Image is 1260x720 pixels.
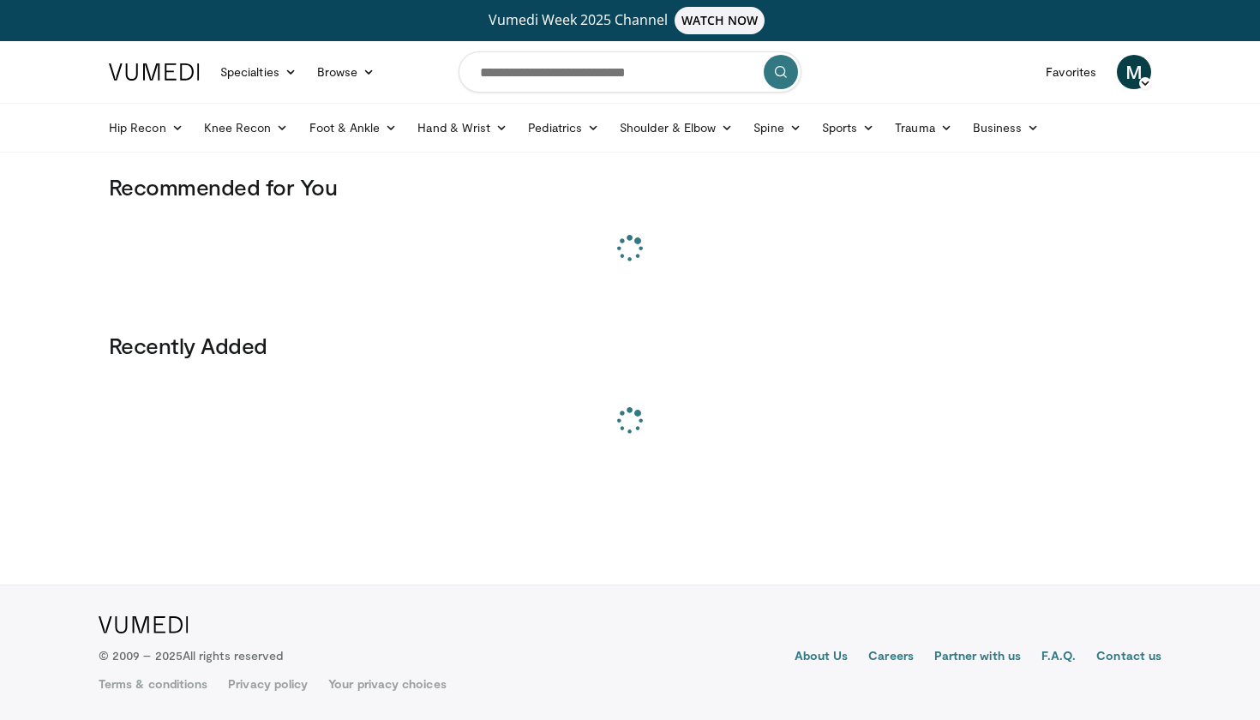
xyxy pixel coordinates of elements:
a: Knee Recon [194,111,299,145]
a: Browse [307,55,386,89]
a: Pediatrics [518,111,609,145]
a: Privacy policy [228,675,308,693]
a: Terms & conditions [99,675,207,693]
a: Business [963,111,1050,145]
a: Your privacy choices [328,675,446,693]
p: © 2009 – 2025 [99,647,283,664]
a: Hip Recon [99,111,194,145]
h3: Recommended for You [109,173,1151,201]
h3: Recently Added [109,332,1151,359]
input: Search topics, interventions [459,51,801,93]
a: Sports [812,111,885,145]
a: Hand & Wrist [407,111,518,145]
span: All rights reserved [183,648,283,663]
a: Careers [868,647,914,668]
a: Contact us [1096,647,1161,668]
a: F.A.Q. [1041,647,1076,668]
a: About Us [795,647,849,668]
a: Spine [743,111,811,145]
a: Foot & Ankle [299,111,408,145]
a: Specialties [210,55,307,89]
a: Partner with us [934,647,1021,668]
a: Favorites [1035,55,1107,89]
a: Shoulder & Elbow [609,111,743,145]
img: VuMedi Logo [99,616,189,633]
img: VuMedi Logo [109,63,200,81]
a: M [1117,55,1151,89]
a: Trauma [885,111,963,145]
span: WATCH NOW [675,7,765,34]
a: Vumedi Week 2025 ChannelWATCH NOW [111,7,1149,34]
